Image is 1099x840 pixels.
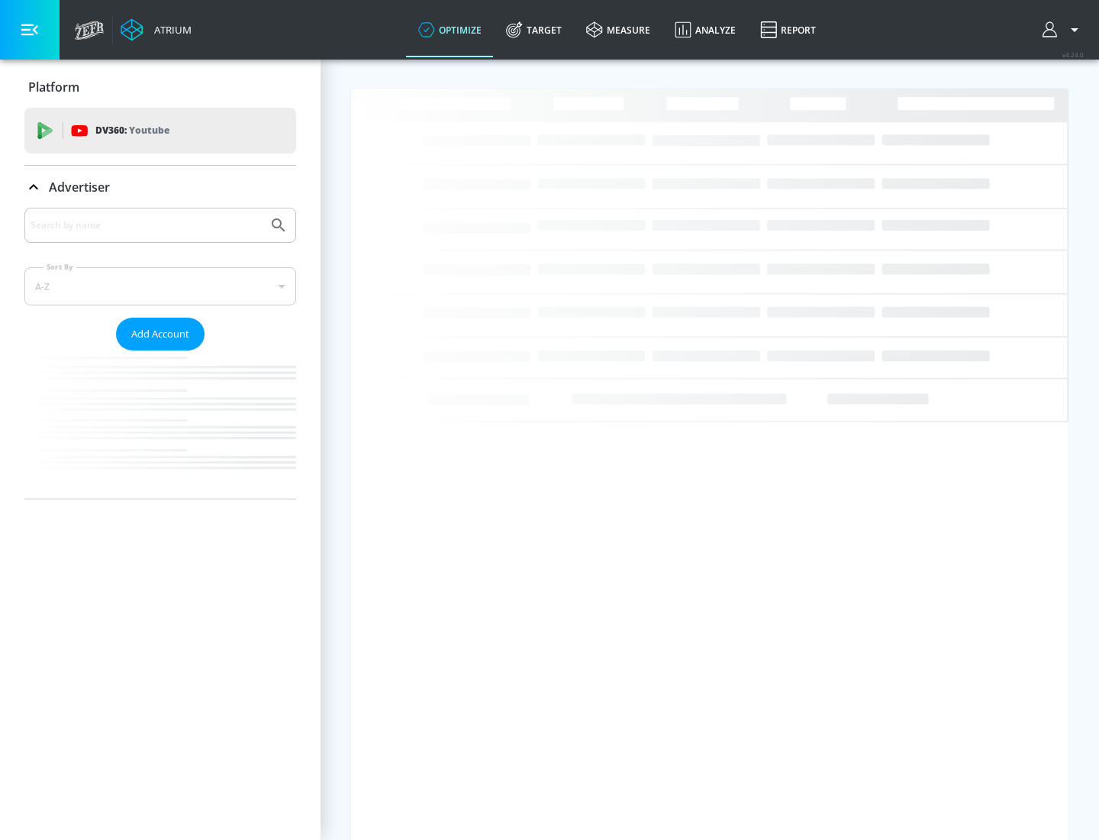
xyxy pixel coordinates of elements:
div: Advertiser [24,208,296,499]
div: Atrium [148,23,192,37]
div: DV360: Youtube [24,108,296,153]
div: A-Z [24,267,296,305]
p: Advertiser [49,179,110,195]
nav: list of Advertiser [24,351,296,499]
span: Add Account [131,325,189,343]
a: Target [494,2,574,57]
div: Platform [24,66,296,108]
a: measure [574,2,662,57]
a: Report [748,2,828,57]
a: optimize [406,2,494,57]
p: DV360: [95,122,169,139]
input: Search by name [31,215,262,235]
span: v 4.24.0 [1062,50,1084,59]
div: Advertiser [24,166,296,208]
button: Add Account [116,318,205,351]
label: Sort By [44,262,76,272]
a: Analyze [662,2,748,57]
a: Atrium [121,18,192,41]
p: Platform [28,79,79,95]
p: Youtube [129,122,169,138]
